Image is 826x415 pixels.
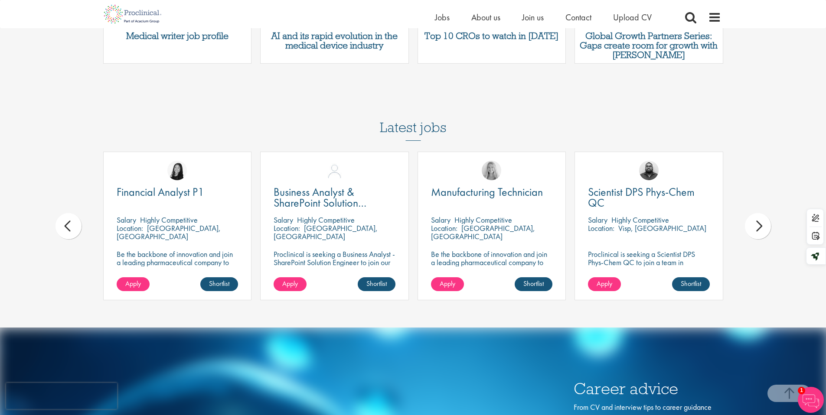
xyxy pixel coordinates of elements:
[380,98,447,141] h3: Latest jobs
[515,277,552,291] a: Shortlist
[613,12,652,23] a: Upload CV
[639,161,659,180] img: Ashley Bennett
[431,223,457,233] span: Location:
[358,277,395,291] a: Shortlist
[522,12,544,23] a: Join us
[431,185,543,199] span: Manufacturing Technician
[200,277,238,291] a: Shortlist
[611,215,669,225] p: Highly Competitive
[431,187,553,198] a: Manufacturing Technician
[282,279,298,288] span: Apply
[431,277,464,291] a: Apply
[579,31,718,60] a: Global Growth Partners Series: Gaps create room for growth with [PERSON_NAME]
[125,279,141,288] span: Apply
[440,279,455,288] span: Apply
[117,250,238,283] p: Be the backbone of innovation and join a leading pharmaceutical company to help keep life-changin...
[482,161,501,180] img: Shannon Briggs
[618,223,706,233] p: Visp, [GEOGRAPHIC_DATA]
[597,279,612,288] span: Apply
[6,383,117,409] iframe: reCAPTCHA
[422,31,562,41] a: Top 10 CROs to watch in [DATE]
[588,215,607,225] span: Salary
[325,161,344,180] img: Harry Budge
[297,215,355,225] p: Highly Competitive
[471,12,500,23] a: About us
[588,277,621,291] a: Apply
[56,213,82,239] div: prev
[672,277,710,291] a: Shortlist
[117,187,238,198] a: Financial Analyst P1
[588,250,710,275] p: Proclinical is seeking a Scientist DPS Phys-Chem QC to join a team in [GEOGRAPHIC_DATA]
[431,250,553,283] p: Be the backbone of innovation and join a leading pharmaceutical company to help keep life-changin...
[274,277,307,291] a: Apply
[588,187,710,208] a: Scientist DPS Phys-Chem QC
[435,12,450,23] a: Jobs
[565,12,591,23] a: Contact
[265,31,404,50] a: AI and its rapid evolution in the medical device industry
[274,250,395,283] p: Proclinical is seeking a Business Analyst - SharePoint Solution Engineer to join our client for a...
[108,31,247,41] a: Medical writer job profile
[274,223,300,233] span: Location:
[588,223,614,233] span: Location:
[274,223,378,241] p: [GEOGRAPHIC_DATA], [GEOGRAPHIC_DATA]
[431,223,535,241] p: [GEOGRAPHIC_DATA], [GEOGRAPHIC_DATA]
[117,185,204,199] span: Financial Analyst P1
[798,387,824,413] img: Chatbot
[274,185,366,221] span: Business Analyst & SharePoint Solution Engineer
[117,223,221,241] p: [GEOGRAPHIC_DATA], [GEOGRAPHIC_DATA]
[798,387,805,394] span: 1
[745,213,771,239] div: next
[588,185,695,210] span: Scientist DPS Phys-Chem QC
[431,215,451,225] span: Salary
[454,215,512,225] p: Highly Competitive
[117,223,143,233] span: Location:
[117,215,136,225] span: Salary
[140,215,198,225] p: Highly Competitive
[274,187,395,208] a: Business Analyst & SharePoint Solution Engineer
[574,380,721,397] h3: Career advice
[167,161,187,180] img: Numhom Sudsok
[274,215,293,225] span: Salary
[117,277,150,291] a: Apply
